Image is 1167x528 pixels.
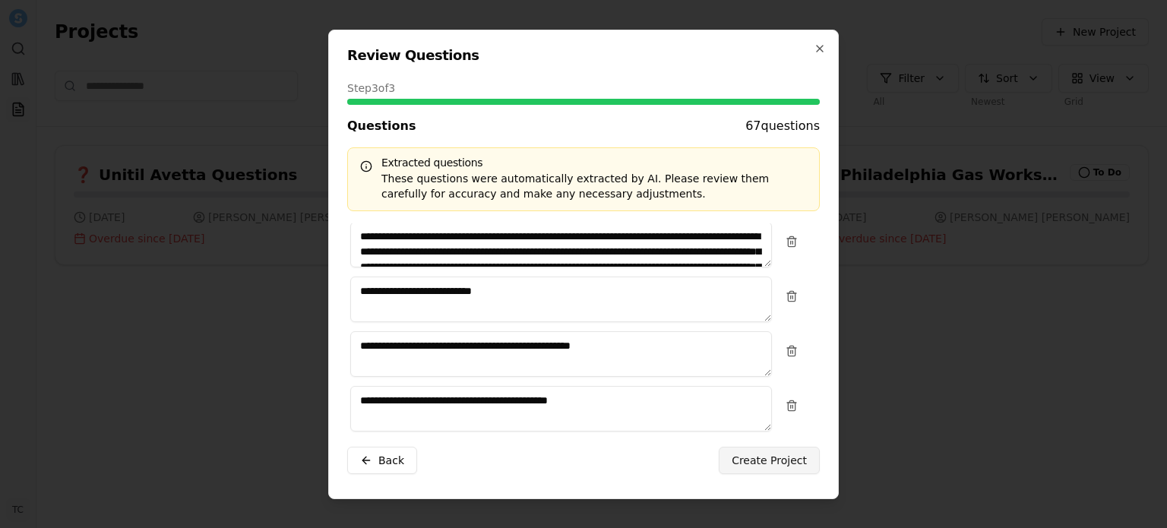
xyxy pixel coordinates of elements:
[347,447,417,474] button: Back
[745,117,820,135] span: 67 questions
[347,49,820,62] h2: Review Questions
[347,117,416,135] span: Questions
[732,453,807,468] span: Create Project
[347,81,395,96] span: Step 3 of 3
[360,157,807,168] h5: Extracted questions
[719,447,820,474] button: Create Project
[378,453,404,468] span: Back
[360,171,807,201] div: These questions were automatically extracted by AI. Please review them carefully for accuracy and...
